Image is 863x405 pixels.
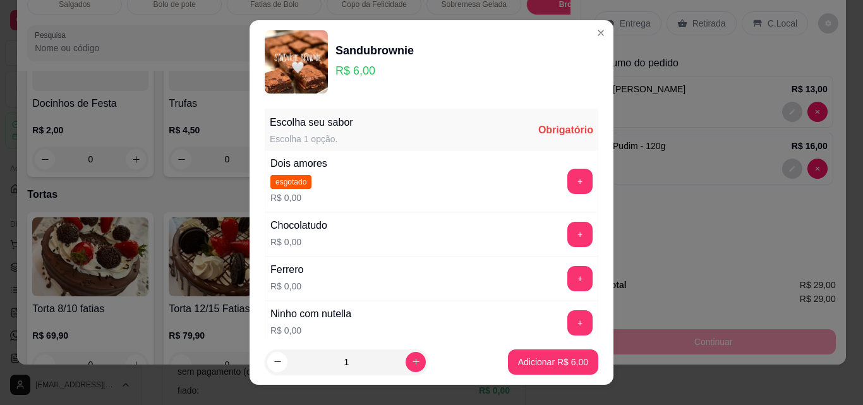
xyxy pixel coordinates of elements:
[270,306,351,322] div: Ninho com nutella
[518,356,588,368] p: Adicionar R$ 6,00
[270,280,303,293] p: R$ 0,00
[567,222,593,247] button: add
[567,266,593,291] button: add
[270,262,303,277] div: Ferrero
[406,352,426,372] button: increase-product-quantity
[538,123,593,138] div: Obrigatório
[567,169,593,194] button: add
[270,324,351,337] p: R$ 0,00
[508,349,598,375] button: Adicionar R$ 6,00
[270,236,327,248] p: R$ 0,00
[335,42,414,59] div: Sandubrownie
[591,23,611,43] button: Close
[265,30,328,94] img: product-image
[270,175,311,189] span: esgotado
[270,115,353,130] div: Escolha seu sabor
[270,156,327,171] div: Dois amores
[267,352,287,372] button: decrease-product-quantity
[270,133,353,145] div: Escolha 1 opção.
[270,218,327,233] div: Chocolatudo
[567,310,593,335] button: add
[335,62,414,80] p: R$ 6,00
[270,191,327,204] p: R$ 0,00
